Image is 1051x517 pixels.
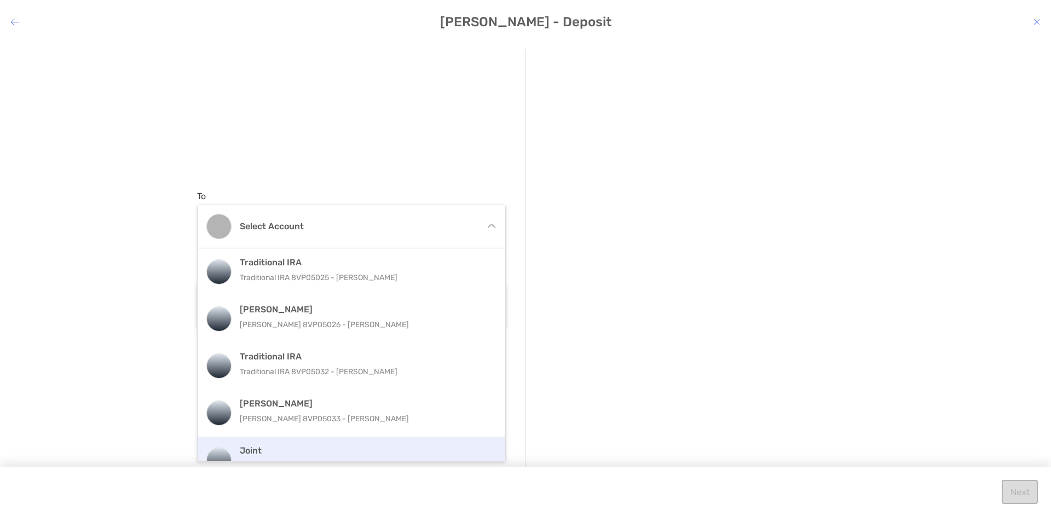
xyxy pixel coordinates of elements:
label: To [197,191,206,201]
h4: Traditional IRA [240,257,487,268]
h4: Joint [240,445,487,456]
h4: Select account [240,221,476,231]
img: Joint [207,448,231,472]
img: Traditional IRA [207,354,231,378]
h4: Traditional IRA [240,351,487,362]
p: [PERSON_NAME] 8VP05026 - [PERSON_NAME] [240,318,487,332]
p: Traditional IRA 8VP05032 - [PERSON_NAME] [240,365,487,379]
img: Roth IRA [207,307,231,331]
h4: [PERSON_NAME] [240,398,487,409]
p: 8VP05034 - Co Owned [240,459,487,473]
p: Traditional IRA 8VP05025 - [PERSON_NAME] [240,271,487,284]
img: Roth IRA [207,401,231,425]
img: Traditional IRA [207,260,231,284]
h4: [PERSON_NAME] [240,304,487,315]
p: [PERSON_NAME] 8VP05033 - [PERSON_NAME] [240,412,487,426]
